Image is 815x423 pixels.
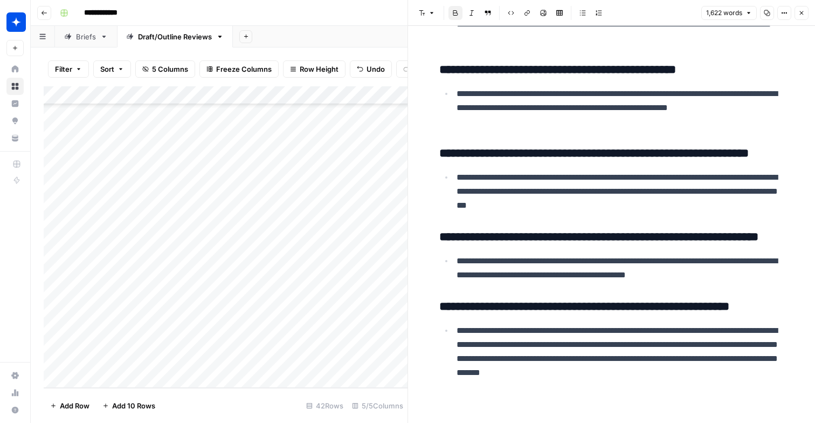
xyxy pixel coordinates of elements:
[152,64,188,74] span: 5 Columns
[348,397,408,414] div: 5/5 Columns
[6,384,24,401] a: Usage
[350,60,392,78] button: Undo
[302,397,348,414] div: 42 Rows
[6,9,24,36] button: Workspace: Wiz
[117,26,233,47] a: Draft/Outline Reviews
[300,64,339,74] span: Row Height
[6,78,24,95] a: Browse
[96,397,162,414] button: Add 10 Rows
[100,64,114,74] span: Sort
[6,129,24,147] a: Your Data
[216,64,272,74] span: Freeze Columns
[6,401,24,419] button: Help + Support
[44,397,96,414] button: Add Row
[706,8,742,18] span: 1,622 words
[138,31,212,42] div: Draft/Outline Reviews
[6,112,24,129] a: Opportunities
[60,400,89,411] span: Add Row
[199,60,279,78] button: Freeze Columns
[55,26,117,47] a: Briefs
[93,60,131,78] button: Sort
[135,60,195,78] button: 5 Columns
[112,400,155,411] span: Add 10 Rows
[283,60,346,78] button: Row Height
[6,60,24,78] a: Home
[6,12,26,32] img: Wiz Logo
[367,64,385,74] span: Undo
[6,95,24,112] a: Insights
[48,60,89,78] button: Filter
[55,64,72,74] span: Filter
[701,6,757,20] button: 1,622 words
[6,367,24,384] a: Settings
[76,31,96,42] div: Briefs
